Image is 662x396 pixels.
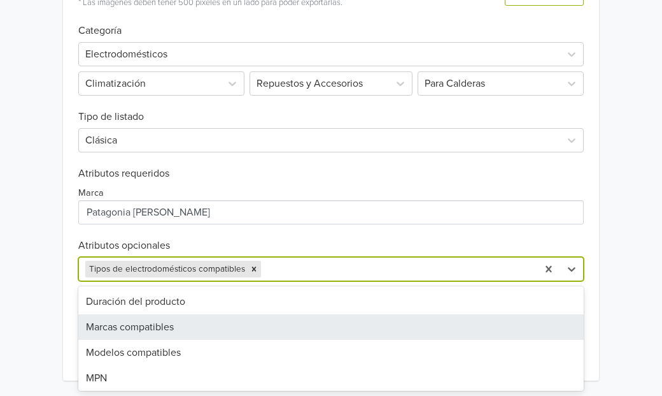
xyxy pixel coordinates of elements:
h6: Tipo de listado [78,96,584,123]
label: Marca [78,186,104,200]
div: Duración del producto [78,289,584,314]
div: MPN [78,365,584,391]
h6: Categoría [78,10,584,37]
div: Remove Tipos de electrodomésticos compatibles [247,261,261,277]
div: Modelos compatibles [78,340,584,365]
div: Marcas compatibles [78,314,584,340]
div: Tipos de electrodomésticos compatibles [85,261,247,277]
h6: Atributos opcionales [78,240,584,252]
h6: Atributos requeridos [78,168,584,180]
